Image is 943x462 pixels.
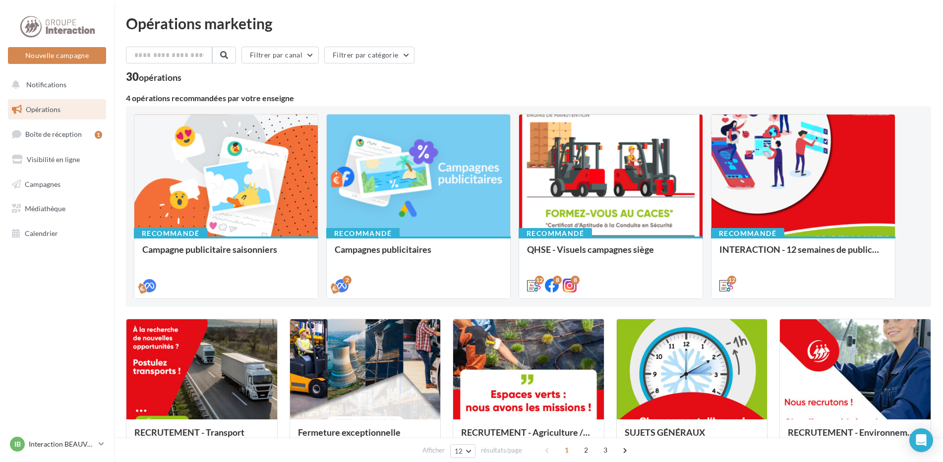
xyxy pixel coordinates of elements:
span: 1 [559,442,575,458]
a: Campagnes [6,174,108,195]
span: Afficher [422,446,445,455]
div: Opérations marketing [126,16,931,31]
div: QHSE - Visuels campagnes siège [527,244,695,264]
span: 3 [597,442,613,458]
a: Opérations [6,99,108,120]
span: 12 [455,447,463,455]
div: RECRUTEMENT - Agriculture / Espaces verts [461,427,596,447]
div: Recommandé [326,228,400,239]
div: SUJETS GÉNÉRAUX [625,427,760,447]
button: Filtrer par catégorie [324,47,414,63]
div: 8 [571,276,580,285]
div: Recommandé [134,228,207,239]
div: RECRUTEMENT - Environnement [788,427,923,447]
a: Calendrier [6,223,108,244]
div: Campagnes publicitaires [335,244,502,264]
div: 4 opérations recommandées par votre enseigne [126,94,931,102]
a: Boîte de réception1 [6,123,108,145]
div: 12 [727,276,736,285]
div: opérations [139,73,181,82]
div: Open Intercom Messenger [909,428,933,452]
p: Interaction BEAUVAIS [29,439,95,449]
button: 12 [450,444,475,458]
a: Médiathèque [6,198,108,219]
div: Fermeture exceptionnelle [298,427,433,447]
div: Recommandé [519,228,592,239]
span: Notifications [26,80,66,89]
span: Calendrier [25,229,58,237]
button: Nouvelle campagne [8,47,106,64]
span: 2 [578,442,594,458]
div: 30 [126,71,181,82]
div: 8 [553,276,562,285]
a: Visibilité en ligne [6,149,108,170]
button: Filtrer par canal [241,47,319,63]
span: Campagnes [25,179,60,188]
div: RECRUTEMENT - Transport [134,427,269,447]
span: Opérations [26,105,60,114]
div: Campagne publicitaire saisonniers [142,244,310,264]
div: Recommandé [711,228,784,239]
div: 1 [95,131,102,139]
span: Visibilité en ligne [27,155,80,164]
div: 2 [343,276,352,285]
span: IB [14,439,21,449]
span: Médiathèque [25,204,65,213]
div: INTERACTION - 12 semaines de publication [719,244,887,264]
div: 12 [535,276,544,285]
button: Notifications [6,74,104,95]
span: résultats/page [481,446,522,455]
span: Boîte de réception [25,130,82,138]
a: IB Interaction BEAUVAIS [8,435,106,454]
